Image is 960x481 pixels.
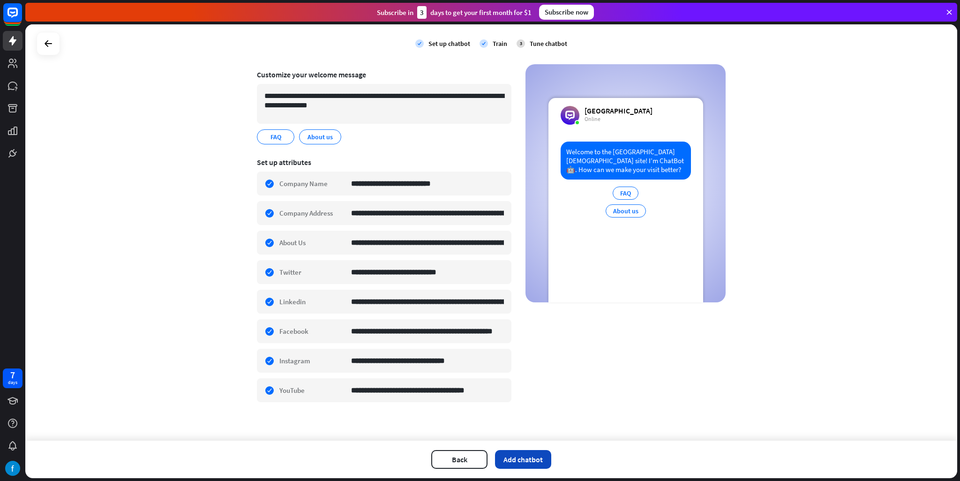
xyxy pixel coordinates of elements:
[417,6,427,19] div: 3
[493,39,507,48] div: Train
[530,39,567,48] div: Tune chatbot
[257,158,511,167] div: Set up attributes
[606,204,646,218] div: About us
[495,450,551,469] button: Add chatbot
[585,106,652,115] div: [GEOGRAPHIC_DATA]
[517,39,525,48] div: 3
[257,70,511,79] div: Customize your welcome message
[585,115,652,123] div: Online
[377,6,532,19] div: Subscribe in days to get your first month for $1
[307,132,334,142] span: About us
[561,142,691,180] div: Welcome to the [GEOGRAPHIC_DATA][DEMOGRAPHIC_DATA] site! I’m ChatBot 🤖. How can we make your visi...
[3,368,22,388] a: 7 days
[415,39,424,48] i: check
[10,371,15,379] div: 7
[7,4,36,32] button: Open LiveChat chat widget
[431,450,487,469] button: Back
[480,39,488,48] i: check
[270,132,282,142] span: FAQ
[539,5,594,20] div: Subscribe now
[8,379,17,386] div: days
[613,187,638,200] div: FAQ
[428,39,470,48] div: Set up chatbot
